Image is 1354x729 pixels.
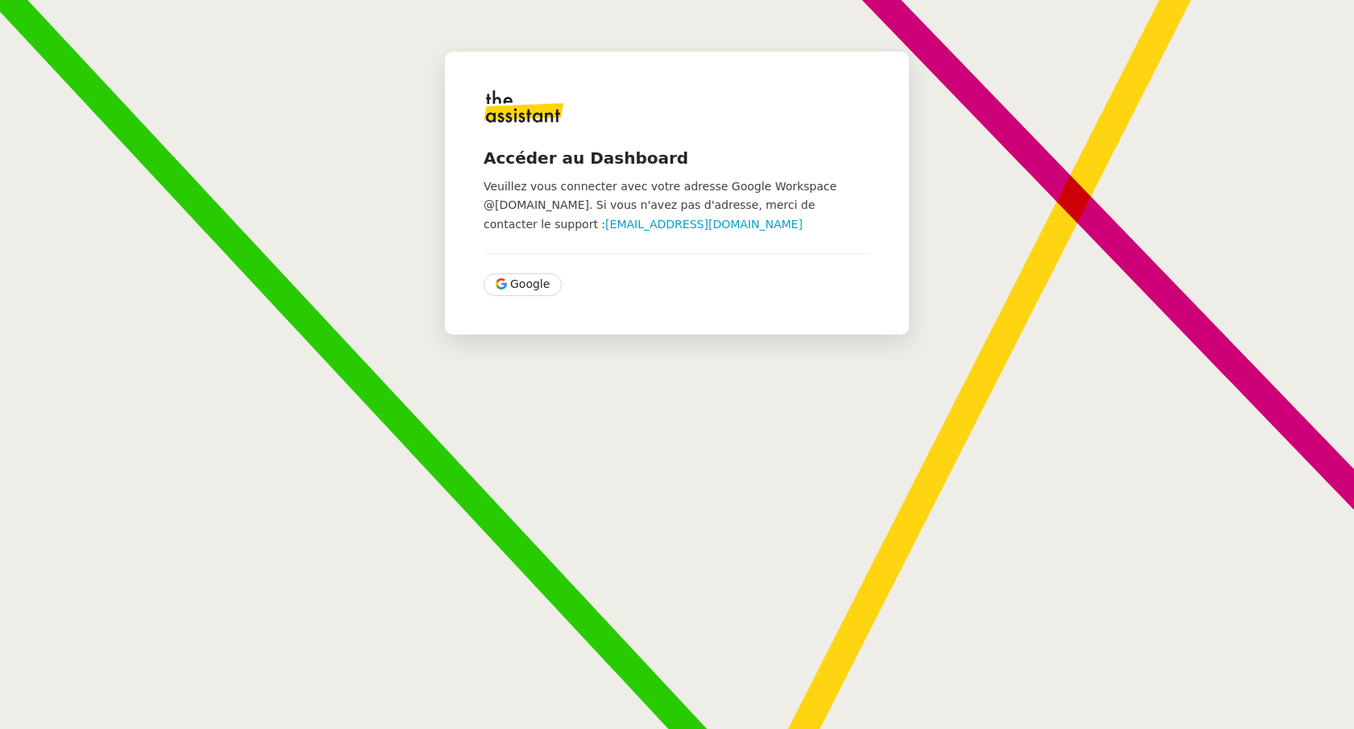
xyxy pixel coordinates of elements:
button: Google [484,273,562,296]
span: Veuillez vous connecter avec votre adresse Google Workspace @[DOMAIN_NAME]. Si vous n'avez pas d'... [484,180,837,231]
span: Google [510,275,550,294]
h4: Accéder au Dashboard [484,147,870,169]
a: [EMAIL_ADDRESS][DOMAIN_NAME] [605,218,803,231]
img: logo [484,90,564,123]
